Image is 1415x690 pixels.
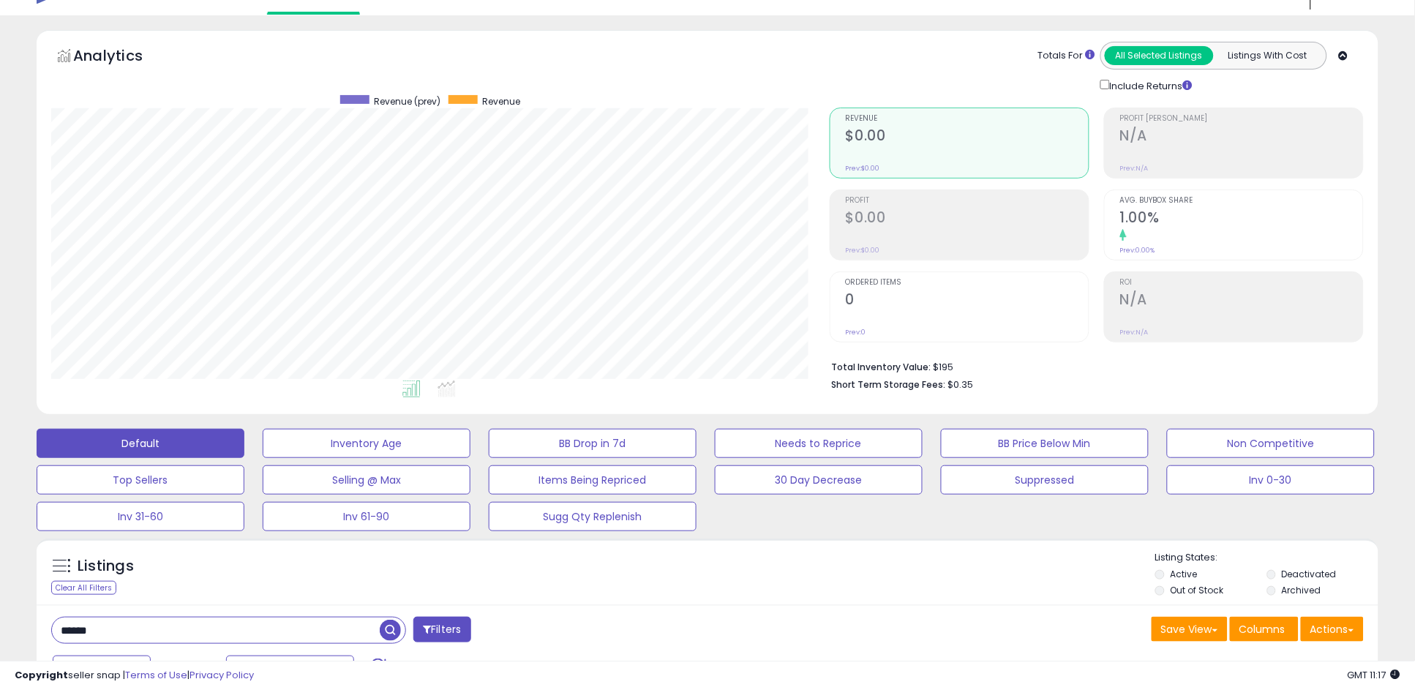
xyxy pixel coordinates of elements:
button: Sugg Qty Replenish [489,502,697,531]
button: Suppressed [941,465,1149,495]
button: Selling @ Max [263,465,470,495]
span: Profit [846,197,1089,205]
label: Out of Stock [1171,584,1224,596]
label: Active [1171,568,1198,580]
button: Inv 0-30 [1167,465,1375,495]
p: Listing States: [1155,551,1378,565]
h5: Analytics [73,45,171,70]
h5: Listings [78,556,134,577]
label: Archived [1282,584,1321,596]
span: Revenue (prev) [375,95,441,108]
span: 2025-10-14 11:17 GMT [1348,668,1400,682]
h2: 1.00% [1120,209,1363,229]
button: Inv 61-90 [263,502,470,531]
button: Top Sellers [37,465,244,495]
h2: $0.00 [846,209,1089,229]
button: Actions [1301,617,1364,642]
span: Profit [PERSON_NAME] [1120,115,1363,123]
h2: $0.00 [846,127,1089,147]
button: All Selected Listings [1105,46,1214,65]
li: $195 [832,357,1353,375]
button: 30 Day Decrease [715,465,923,495]
a: Privacy Policy [189,668,254,682]
button: BB Price Below Min [941,429,1149,458]
small: Prev: N/A [1120,164,1149,173]
small: Prev: N/A [1120,328,1149,337]
small: Prev: 0 [846,328,866,337]
h2: N/A [1120,291,1363,311]
button: Sep-30 - Oct-06 [226,656,354,680]
div: Totals For [1038,49,1095,63]
button: Items Being Repriced [489,465,697,495]
button: Listings With Cost [1213,46,1322,65]
button: Inventory Age [263,429,470,458]
span: $0.35 [948,378,974,391]
span: Columns [1239,622,1285,637]
span: Ordered Items [846,279,1089,287]
span: Revenue [846,115,1089,123]
button: Inv 31-60 [37,502,244,531]
button: Default [37,429,244,458]
button: BB Drop in 7d [489,429,697,458]
h2: 0 [846,291,1089,311]
button: Needs to Reprice [715,429,923,458]
button: Non Competitive [1167,429,1375,458]
div: Clear All Filters [51,581,116,595]
div: Include Returns [1089,77,1210,93]
b: Short Term Storage Fees: [832,378,946,391]
button: Save View [1152,617,1228,642]
small: Prev: 0.00% [1120,246,1155,255]
label: Deactivated [1282,568,1337,580]
h2: N/A [1120,127,1363,147]
small: Prev: $0.00 [846,246,880,255]
button: Columns [1230,617,1299,642]
a: Terms of Use [125,668,187,682]
span: Revenue [483,95,521,108]
span: Avg. Buybox Share [1120,197,1363,205]
small: Prev: $0.00 [846,164,880,173]
div: seller snap | | [15,669,254,683]
span: ROI [1120,279,1363,287]
button: Filters [413,617,470,642]
b: Total Inventory Value: [832,361,931,373]
strong: Copyright [15,668,68,682]
button: Last 7 Days [53,656,151,680]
